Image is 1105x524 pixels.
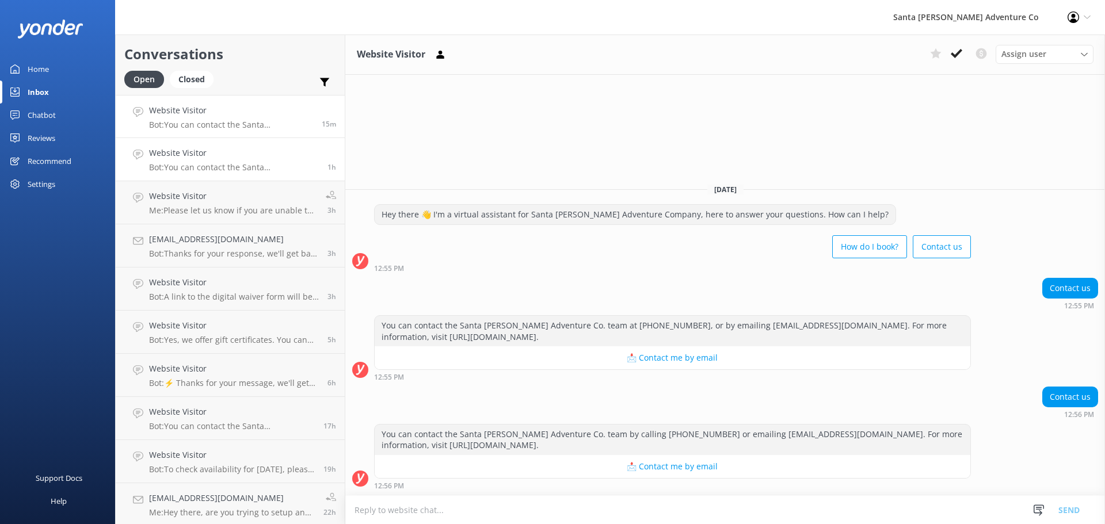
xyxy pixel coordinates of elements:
[116,95,345,138] a: Website VisitorBot:You can contact the Santa [PERSON_NAME] Adventure Co. team at [PHONE_NUMBER], ...
[149,205,317,216] p: Me: Please let us know if you are unable to attend your tour [DATE], and provide us your booking ...
[116,440,345,483] a: Website VisitorBot:To check availability for [DATE], please visit [URL][DOMAIN_NAME].19h
[116,354,345,397] a: Website VisitorBot:⚡ Thanks for your message, we'll get back to you as soon as we can. You're als...
[149,319,319,332] h4: Website Visitor
[1042,410,1098,418] div: Oct 07 2025 12:56pm (UTC -07:00) America/Tijuana
[149,276,319,289] h4: Website Visitor
[28,58,49,81] div: Home
[327,205,336,215] span: Oct 07 2025 10:58am (UTC -07:00) America/Tijuana
[357,47,425,62] h3: Website Visitor
[149,406,315,418] h4: Website Visitor
[36,466,82,489] div: Support Docs
[374,483,404,489] strong: 12:56 PM
[149,292,319,302] p: Bot: A link to the digital waiver form will be included in your confirmation email. Each guest mu...
[327,378,336,388] span: Oct 07 2025 08:13am (UTC -07:00) America/Tijuana
[124,71,164,88] div: Open
[51,489,67,512] div: Help
[149,449,315,461] h4: Website Visitor
[28,173,55,196] div: Settings
[913,235,971,258] button: Contact us
[375,316,970,346] div: You can contact the Santa [PERSON_NAME] Adventure Co. team at [PHONE_NUMBER], or by emailing [EMA...
[149,104,313,117] h4: Website Visitor
[374,265,404,272] strong: 12:55 PM
[149,464,315,475] p: Bot: To check availability for [DATE], please visit [URL][DOMAIN_NAME].
[124,72,170,85] a: Open
[374,374,404,381] strong: 12:55 PM
[170,72,219,85] a: Closed
[28,127,55,150] div: Reviews
[374,264,971,272] div: Oct 07 2025 12:55pm (UTC -07:00) America/Tijuana
[149,492,315,504] h4: [EMAIL_ADDRESS][DOMAIN_NAME]
[116,311,345,354] a: Website VisitorBot:Yes, we offer gift certificates. You can buy them online at [URL][DOMAIN_NAME]...
[1043,387,1098,407] div: Contact us
[149,190,317,202] h4: Website Visitor
[149,335,319,345] p: Bot: Yes, we offer gift certificates. You can buy them online at [URL][DOMAIN_NAME] or email [EMA...
[149,147,319,159] h4: Website Visitor
[327,248,336,258] span: Oct 07 2025 10:42am (UTC -07:00) America/Tijuana
[832,235,907,258] button: How do I book?
[17,20,83,39] img: yonder-white-logo.png
[149,120,313,130] p: Bot: You can contact the Santa [PERSON_NAME] Adventure Co. team at [PHONE_NUMBER], or by emailing...
[322,119,336,129] span: Oct 07 2025 01:59pm (UTC -07:00) America/Tijuana
[374,373,971,381] div: Oct 07 2025 12:55pm (UTC -07:00) America/Tijuana
[149,507,315,518] p: Me: Hey there, are you trying to setup an account before booking your Channel Islands trip online?
[327,162,336,172] span: Oct 07 2025 12:56pm (UTC -07:00) America/Tijuana
[1042,301,1098,309] div: Oct 07 2025 12:55pm (UTC -07:00) America/Tijuana
[1064,303,1094,309] strong: 12:55 PM
[28,150,71,173] div: Recommend
[149,248,319,259] p: Bot: Thanks for your response, we'll get back to you as soon as we can during opening hours.
[323,507,336,517] span: Oct 06 2025 04:09pm (UTC -07:00) America/Tijuana
[707,185,744,194] span: [DATE]
[323,464,336,474] span: Oct 06 2025 06:22pm (UTC -07:00) America/Tijuana
[149,233,319,246] h4: [EMAIL_ADDRESS][DOMAIN_NAME]
[124,43,336,65] h2: Conversations
[1064,411,1094,418] strong: 12:56 PM
[170,71,214,88] div: Closed
[149,378,319,388] p: Bot: ⚡ Thanks for your message, we'll get back to you as soon as we can. You're also welcome to k...
[327,335,336,345] span: Oct 07 2025 09:07am (UTC -07:00) America/Tijuana
[116,181,345,224] a: Website VisitorMe:Please let us know if you are unable to attend your tour [DATE], and provide us...
[1043,278,1098,298] div: Contact us
[327,292,336,301] span: Oct 07 2025 10:30am (UTC -07:00) America/Tijuana
[116,267,345,311] a: Website VisitorBot:A link to the digital waiver form will be included in your confirmation email....
[149,421,315,431] p: Bot: You can contact the Santa [PERSON_NAME] Adventure Co. team at [PHONE_NUMBER], or by emailing...
[116,397,345,440] a: Website VisitorBot:You can contact the Santa [PERSON_NAME] Adventure Co. team at [PHONE_NUMBER], ...
[28,104,56,127] div: Chatbot
[374,481,971,489] div: Oct 07 2025 12:56pm (UTC -07:00) America/Tijuana
[375,424,970,455] div: You can contact the Santa [PERSON_NAME] Adventure Co. team by calling [PHONE_NUMBER] or emailing ...
[996,45,1093,63] div: Assign User
[116,224,345,267] a: [EMAIL_ADDRESS][DOMAIN_NAME]Bot:Thanks for your response, we'll get back to you as soon as we can...
[28,81,49,104] div: Inbox
[149,162,319,173] p: Bot: You can contact the Santa [PERSON_NAME] Adventure Co. team by calling [PHONE_NUMBER] or emai...
[375,455,970,478] button: 📩 Contact me by email
[149,362,319,375] h4: Website Visitor
[375,346,970,369] button: 📩 Contact me by email
[116,138,345,181] a: Website VisitorBot:You can contact the Santa [PERSON_NAME] Adventure Co. team by calling [PHONE_N...
[323,421,336,431] span: Oct 06 2025 08:47pm (UTC -07:00) America/Tijuana
[1001,48,1046,60] span: Assign user
[375,205,896,224] div: Hey there 👋 I'm a virtual assistant for Santa [PERSON_NAME] Adventure Company, here to answer you...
